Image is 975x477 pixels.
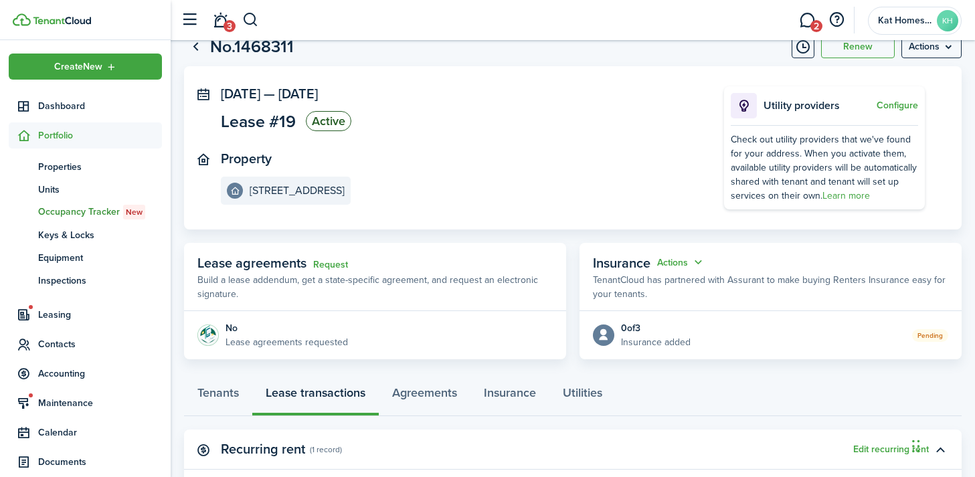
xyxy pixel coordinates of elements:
a: Agreements [379,376,470,416]
span: Insurance [593,253,650,273]
a: Insurance [470,376,549,416]
a: Tenants [184,376,252,416]
a: Keys & Locks [9,223,162,246]
span: Dashboard [38,99,162,113]
a: Notifications [207,3,233,37]
span: Kat Homes AZ [878,16,932,25]
span: Calendar [38,425,162,440]
panel-main-title: Recurring rent [221,442,305,457]
button: Search [242,9,259,31]
button: Open menu [657,255,705,270]
span: Lease agreements [197,253,306,273]
button: Configure [877,100,918,111]
avatar-text: KH [937,10,958,31]
span: Inspections [38,274,162,288]
panel-main-title: Property [221,151,272,167]
span: Documents [38,455,162,469]
button: Timeline [792,35,814,58]
iframe: Chat Widget [908,413,975,477]
span: New [126,206,143,218]
span: [DATE] [278,84,318,104]
button: Open menu [9,54,162,80]
button: Open resource center [825,9,848,31]
span: Portfolio [38,128,162,142]
a: Inspections [9,269,162,292]
span: Units [38,183,162,197]
a: Occupancy TrackerNew [9,201,162,223]
span: Maintenance [38,396,162,410]
p: Build a lease addendum, get a state-specific agreement, and request an electronic signature. [197,273,553,301]
button: Actions [657,255,705,270]
span: Leasing [38,308,162,322]
button: Open menu [901,35,962,58]
a: Units [9,178,162,201]
a: Equipment [9,246,162,269]
panel-main-subtitle: (1 record) [310,444,342,456]
menu-btn: Actions [901,35,962,58]
span: Accounting [38,367,162,381]
status: Pending [912,329,948,342]
a: Utilities [549,376,616,416]
span: Contacts [38,337,162,351]
a: Learn more [822,189,870,203]
span: Equipment [38,251,162,265]
p: Lease agreements requested [226,335,348,349]
span: 2 [810,20,822,32]
img: TenantCloud [13,13,31,26]
div: 0 of 3 [621,321,691,335]
button: Open sidebar [177,7,202,33]
div: Drag [912,426,920,466]
span: Keys & Locks [38,228,162,242]
a: Request [313,260,348,270]
h1: No.1468311 [210,34,294,60]
a: Messaging [794,3,820,37]
a: Go back [184,35,207,58]
e-details-info-title: [STREET_ADDRESS] [250,185,345,197]
status: Active [306,111,351,131]
div: Check out utility providers that we've found for your address. When you activate them, available ... [731,132,918,203]
span: — [264,84,275,104]
a: Properties [9,155,162,178]
button: Edit recurring rent [853,444,929,455]
div: No [226,321,348,335]
button: Renew [821,35,895,58]
span: Lease #19 [221,113,296,130]
p: Insurance added [621,335,691,349]
p: TenantCloud has partnered with Assurant to make buying Renters Insurance easy for your tenants. [593,273,948,301]
span: 3 [224,20,236,32]
img: Agreement e-sign [197,324,219,346]
span: Properties [38,160,162,174]
span: Occupancy Tracker [38,205,162,219]
a: Dashboard [9,93,162,119]
img: TenantCloud [33,17,91,25]
span: Create New [54,62,102,72]
span: [DATE] [221,84,260,104]
p: Utility providers [764,98,873,114]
